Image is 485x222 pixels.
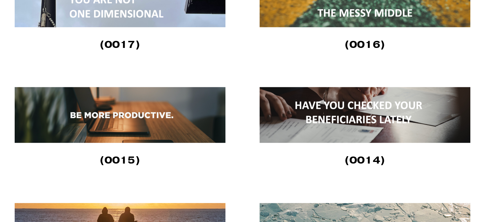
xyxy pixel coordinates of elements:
[100,38,140,51] strong: (0017)
[100,154,140,166] strong: (0015)
[260,87,470,143] img: Have You Checked your Beneficiaries Lately? (0014) There are three phases to your financial journ...
[345,38,385,51] strong: (0016)
[345,154,385,166] strong: (0014)
[15,87,225,143] img: Six Tips to Make You More Productive (0015) The other day I had great intentions. I had a list fr...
